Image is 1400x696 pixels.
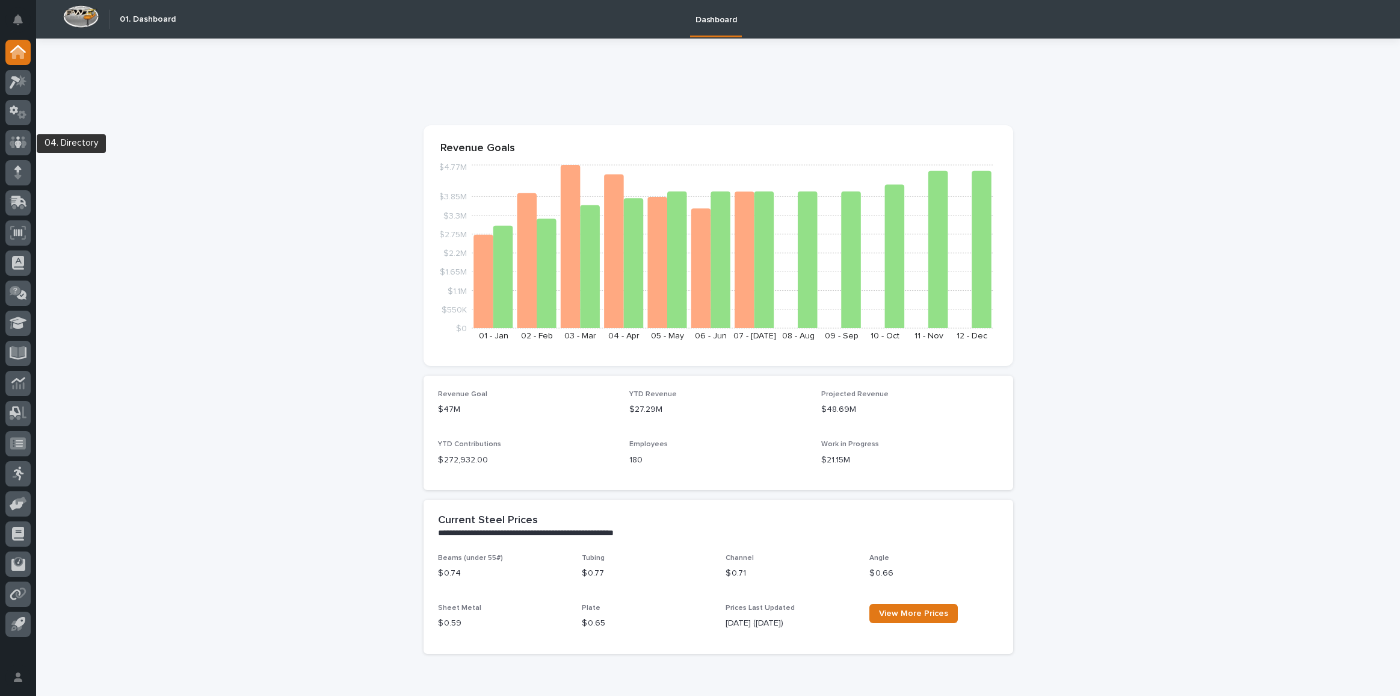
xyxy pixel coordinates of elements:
button: Notifications [5,7,31,33]
p: $27.29M [629,403,807,416]
text: 11 - Nov [914,332,943,340]
text: 01 - Jan [478,332,508,340]
text: 12 - Dec [957,332,987,340]
p: $ 0.74 [438,567,567,580]
span: Projected Revenue [821,391,889,398]
img: Workspace Logo [63,5,99,28]
span: Channel [726,555,754,562]
p: $ 0.59 [438,617,567,630]
text: 09 - Sep [824,332,858,340]
text: 03 - Mar [564,332,596,340]
tspan: $3.85M [439,193,467,202]
span: Revenue Goal [438,391,487,398]
p: $ 0.71 [726,567,855,580]
div: Notifications [15,14,31,34]
tspan: $550K [442,306,467,314]
tspan: $2.75M [439,231,467,239]
tspan: $2.2M [443,249,467,258]
p: $21.15M [821,454,999,467]
p: $ 272,932.00 [438,454,615,467]
text: 05 - May [651,332,684,340]
a: View More Prices [869,604,958,623]
p: $47M [438,403,615,416]
tspan: $4.77M [439,164,467,172]
p: $ 0.77 [582,567,711,580]
p: 180 [629,454,807,467]
tspan: $3.3M [443,212,467,220]
p: $ 0.66 [869,567,999,580]
span: Angle [869,555,889,562]
p: [DATE] ([DATE]) [726,617,855,630]
text: 06 - Jun [695,332,727,340]
span: Work in Progress [821,441,879,448]
span: Sheet Metal [438,604,481,612]
span: Employees [629,441,668,448]
span: View More Prices [879,609,948,618]
span: Prices Last Updated [726,604,795,612]
text: 04 - Apr [608,332,640,340]
text: 10 - Oct [871,332,899,340]
h2: 01. Dashboard [120,14,176,25]
span: Plate [582,604,600,612]
p: Revenue Goals [440,142,996,155]
span: YTD Revenue [629,391,677,398]
tspan: $0 [456,325,467,333]
text: 07 - [DATE] [733,332,776,340]
span: Tubing [582,555,605,562]
tspan: $1.65M [440,269,467,277]
span: YTD Contributions [438,441,501,448]
text: 02 - Feb [521,332,553,340]
h2: Current Steel Prices [438,514,538,527]
tspan: $1.1M [448,287,467,296]
span: Beams (under 55#) [438,555,503,562]
text: 08 - Aug [782,332,814,340]
p: $48.69M [821,403,999,416]
p: $ 0.65 [582,617,711,630]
